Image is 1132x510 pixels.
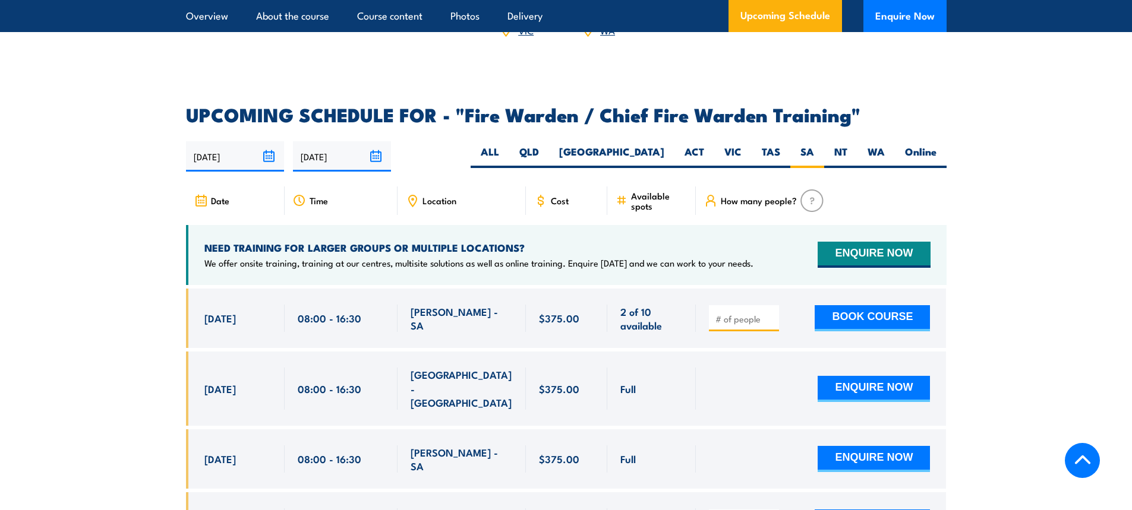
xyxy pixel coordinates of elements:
[211,195,229,205] span: Date
[549,145,674,168] label: [GEOGRAPHIC_DATA]
[204,311,236,325] span: [DATE]
[790,145,824,168] label: SA
[620,452,636,465] span: Full
[471,145,509,168] label: ALL
[752,145,790,168] label: TAS
[715,313,775,325] input: # of people
[895,145,947,168] label: Online
[310,195,328,205] span: Time
[518,23,534,37] a: VIC
[204,382,236,395] span: [DATE]
[674,145,714,168] label: ACT
[411,305,513,332] span: [PERSON_NAME] - SA
[818,446,930,472] button: ENQUIRE NOW
[204,241,753,254] h4: NEED TRAINING FOR LARGER GROUPS OR MULTIPLE LOCATIONS?
[620,305,683,332] span: 2 of 10 available
[411,368,513,409] span: [GEOGRAPHIC_DATA] - [GEOGRAPHIC_DATA]
[600,23,615,37] a: WA
[818,242,930,268] button: ENQUIRE NOW
[551,195,569,205] span: Cost
[721,195,797,205] span: How many people?
[539,452,579,465] span: $375.00
[186,141,284,172] input: From date
[824,145,857,168] label: NT
[857,145,895,168] label: WA
[298,382,361,395] span: 08:00 - 16:30
[298,452,361,465] span: 08:00 - 16:30
[818,376,930,402] button: ENQUIRE NOW
[815,305,930,331] button: BOOK COURSE
[714,145,752,168] label: VIC
[509,145,549,168] label: QLD
[422,195,456,205] span: Location
[631,191,688,211] span: Available spots
[298,311,361,325] span: 08:00 - 16:30
[411,445,513,473] span: [PERSON_NAME] - SA
[204,257,753,269] p: We offer onsite training, training at our centres, multisite solutions as well as online training...
[204,452,236,465] span: [DATE]
[186,106,947,122] h2: UPCOMING SCHEDULE FOR - "Fire Warden / Chief Fire Warden Training"
[620,382,636,395] span: Full
[539,382,579,395] span: $375.00
[539,311,579,325] span: $375.00
[293,141,391,172] input: To date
